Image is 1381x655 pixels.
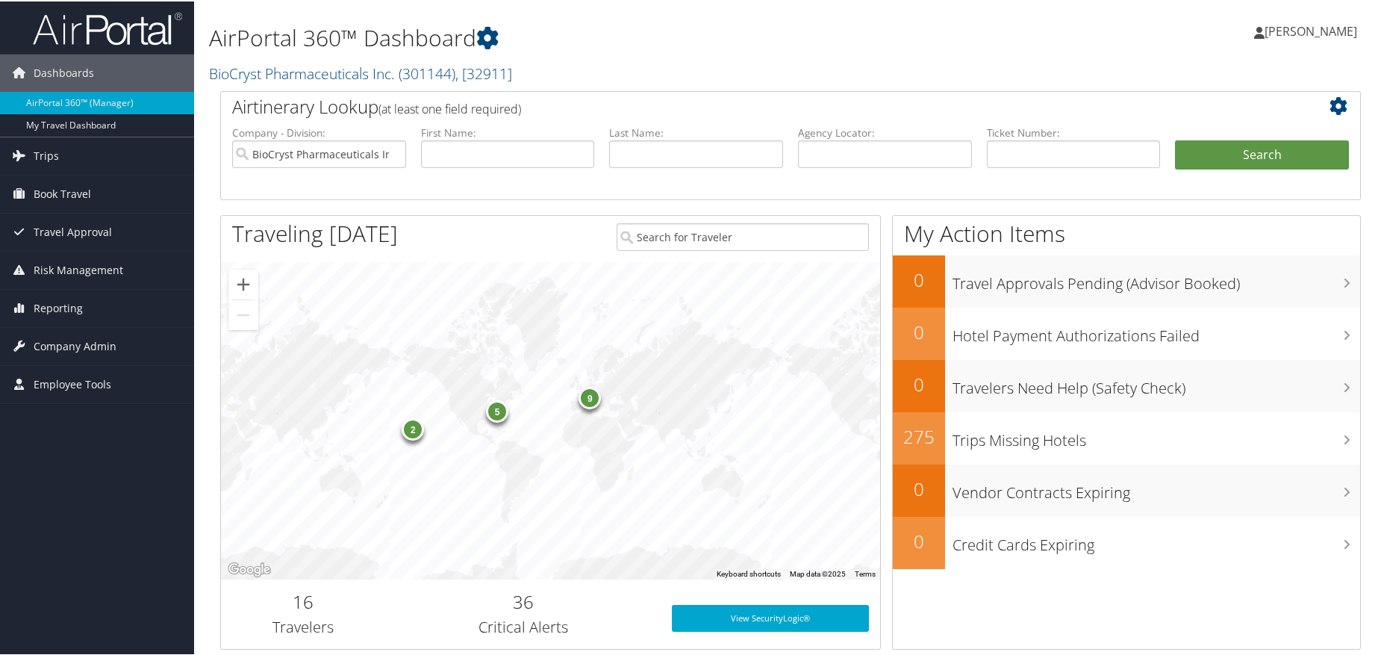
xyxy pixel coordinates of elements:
a: 0Credit Cards Expiring [893,515,1360,568]
span: Company Admin [34,326,116,364]
h2: 16 [232,588,375,613]
h2: 36 [397,588,649,613]
h3: Critical Alerts [397,615,649,636]
a: BioCryst Pharmaceuticals Inc. [209,62,512,82]
h2: 0 [893,370,945,396]
span: ( 301144 ) [399,62,455,82]
img: Google [225,559,274,578]
a: 0Travel Approvals Pending (Advisor Booked) [893,254,1360,306]
h3: Travel Approvals Pending (Advisor Booked) [953,264,1360,293]
label: Last Name: [609,124,783,139]
span: [PERSON_NAME] [1265,22,1357,38]
img: airportal-logo.png [33,10,182,45]
span: (at least one field required) [378,99,521,116]
span: Map data ©2025 [790,568,846,577]
label: First Name: [421,124,595,139]
a: [PERSON_NAME] [1254,7,1372,52]
a: 0Travelers Need Help (Safety Check) [893,358,1360,411]
span: Travel Approval [34,212,112,249]
div: 9 [579,385,601,408]
div: 2 [402,417,424,439]
a: 275Trips Missing Hotels [893,411,1360,463]
h2: 0 [893,527,945,553]
button: Keyboard shortcuts [717,568,781,578]
h2: Airtinerary Lookup [232,93,1254,118]
h2: 275 [893,423,945,448]
button: Search [1175,139,1349,169]
button: Zoom out [228,299,258,329]
a: View SecurityLogic® [672,603,869,630]
a: Terms (opens in new tab) [855,568,876,577]
label: Agency Locator: [798,124,972,139]
button: Zoom in [228,268,258,298]
span: Employee Tools [34,364,111,402]
a: 0Vendor Contracts Expiring [893,463,1360,515]
h3: Travelers [232,615,375,636]
h3: Trips Missing Hotels [953,421,1360,450]
h3: Hotel Payment Authorizations Failed [953,317,1360,345]
span: Reporting [34,288,83,326]
h3: Vendor Contracts Expiring [953,474,1360,502]
div: 5 [486,399,508,421]
h1: Traveling [DATE] [232,217,398,248]
span: , [ 32911 ] [455,62,512,82]
h2: 0 [893,475,945,500]
span: Risk Management [34,250,123,288]
a: Open this area in Google Maps (opens a new window) [225,559,274,578]
h1: My Action Items [893,217,1360,248]
label: Company - Division: [232,124,406,139]
h2: 0 [893,318,945,344]
span: Dashboards [34,53,94,90]
span: Book Travel [34,174,91,211]
h3: Travelers Need Help (Safety Check) [953,369,1360,397]
h3: Credit Cards Expiring [953,526,1360,554]
h1: AirPortal 360™ Dashboard [209,21,985,52]
span: Trips [34,136,59,173]
input: Search for Traveler [617,222,869,249]
h2: 0 [893,266,945,291]
label: Ticket Number: [987,124,1161,139]
a: 0Hotel Payment Authorizations Failed [893,306,1360,358]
